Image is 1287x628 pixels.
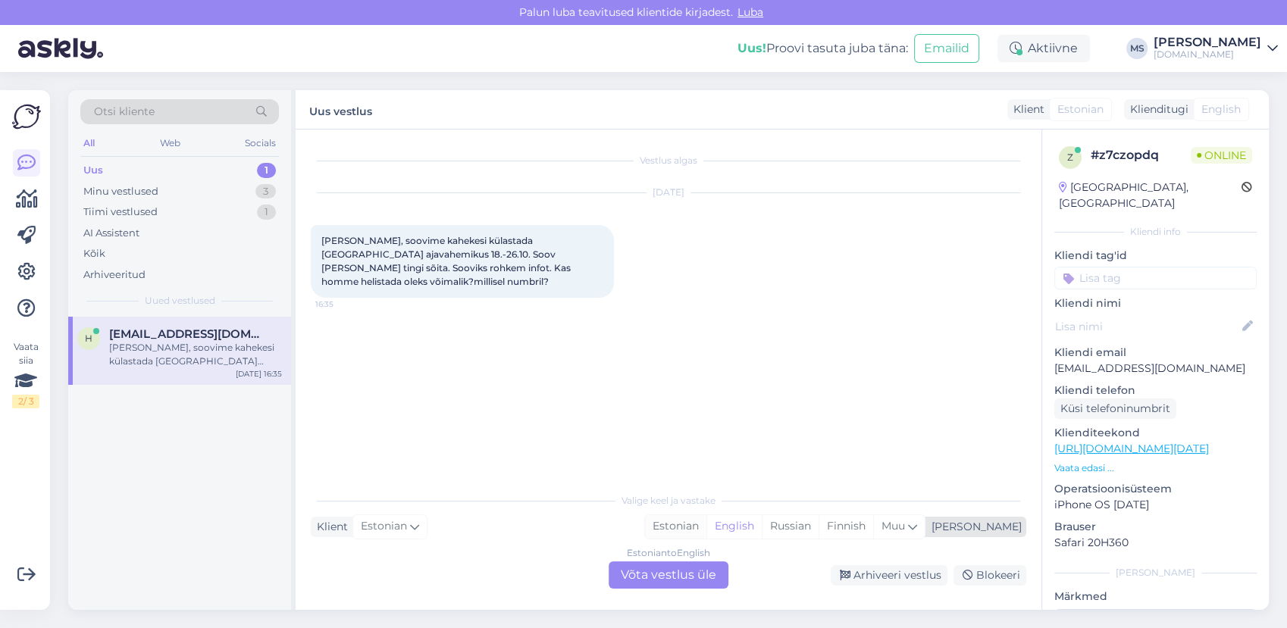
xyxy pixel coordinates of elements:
div: AI Assistent [83,226,139,241]
p: Safari 20H360 [1054,535,1257,551]
div: Kõik [83,246,105,261]
input: Lisa tag [1054,267,1257,289]
div: Arhiveeri vestlus [831,565,947,586]
div: Klient [311,519,348,535]
div: [DATE] [311,186,1026,199]
div: Estonian [645,515,706,538]
a: [PERSON_NAME][DOMAIN_NAME] [1154,36,1278,61]
div: [DATE] 16:35 [236,368,282,380]
span: Luba [733,5,768,19]
div: Tiimi vestlused [83,205,158,220]
p: Kliendi telefon [1054,383,1257,398]
div: Arhiveeritud [83,267,146,283]
div: [PERSON_NAME], soovime kahekesi külastada [GEOGRAPHIC_DATA] ajavahemikus 18.-26.10. Soov [PERSON_... [109,341,282,368]
p: Klienditeekond [1054,425,1257,441]
div: Minu vestlused [83,184,158,199]
p: Brauser [1054,519,1257,535]
span: [PERSON_NAME], soovime kahekesi külastada [GEOGRAPHIC_DATA] ajavahemikus 18.-26.10. Soov [PERSON_... [321,235,573,287]
div: 1 [257,205,276,220]
b: Uus! [737,41,766,55]
span: Estonian [361,518,407,535]
div: Võta vestlus üle [609,561,728,589]
div: 3 [255,184,276,199]
div: All [80,133,98,153]
div: Russian [762,515,819,538]
span: Estonian [1057,102,1104,117]
div: Finnish [819,515,873,538]
p: [EMAIL_ADDRESS][DOMAIN_NAME] [1054,361,1257,376]
div: Proovi tasuta juba täna: [737,39,908,58]
label: Uus vestlus [309,99,372,120]
button: Emailid [914,34,979,63]
div: [GEOGRAPHIC_DATA], [GEOGRAPHIC_DATA] [1059,180,1242,211]
img: Askly Logo [12,102,41,131]
div: [PERSON_NAME] [1054,566,1257,580]
div: Vestlus algas [311,154,1026,167]
div: Klienditugi [1124,102,1188,117]
p: Kliendi tag'id [1054,248,1257,264]
a: [URL][DOMAIN_NAME][DATE] [1054,442,1209,455]
p: iPhone OS [DATE] [1054,497,1257,513]
span: English [1201,102,1241,117]
span: Uued vestlused [145,294,215,308]
div: Kliendi info [1054,225,1257,239]
span: Online [1191,147,1252,164]
div: English [706,515,762,538]
div: Vaata siia [12,340,39,408]
p: Operatsioonisüsteem [1054,481,1257,497]
div: Estonian to English [627,546,710,560]
div: # z7czopdq [1091,146,1191,164]
div: 1 [257,163,276,178]
div: [DOMAIN_NAME] [1154,48,1261,61]
p: Kliendi email [1054,345,1257,361]
span: helikompus@gmail.com [109,327,267,341]
div: Web [157,133,183,153]
span: Otsi kliente [94,104,155,120]
span: 16:35 [315,298,372,310]
div: [PERSON_NAME] [925,519,1022,535]
div: Klient [1007,102,1044,117]
div: Küsi telefoninumbrit [1054,398,1176,419]
span: h [85,333,92,344]
p: Vaata edasi ... [1054,461,1257,475]
div: 2 / 3 [12,395,39,408]
div: Aktiivne [997,35,1090,62]
p: Märkmed [1054,589,1257,605]
div: Socials [242,133,279,153]
p: Kliendi nimi [1054,295,1257,311]
div: Uus [83,163,103,178]
div: Blokeeri [954,565,1026,586]
input: Lisa nimi [1055,318,1239,335]
div: Valige keel ja vastake [311,494,1026,508]
span: z [1067,152,1073,163]
div: MS [1126,38,1148,59]
div: [PERSON_NAME] [1154,36,1261,48]
span: Muu [881,519,905,533]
